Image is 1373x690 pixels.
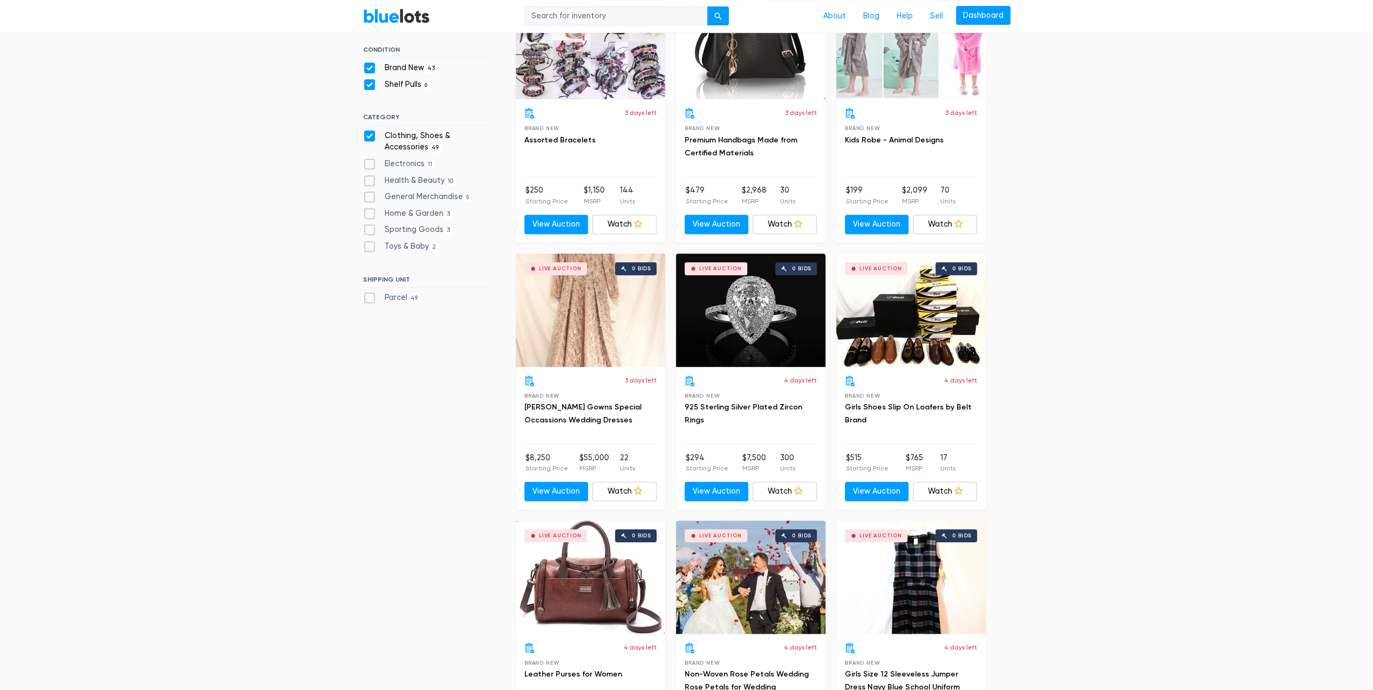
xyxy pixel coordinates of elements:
span: Brand New [524,125,559,131]
a: View Auction [524,482,589,501]
div: 0 bids [632,266,651,271]
a: Watch [753,215,817,234]
p: Units [940,196,955,206]
a: Live Auction 0 bids [676,521,825,634]
label: General Merchandise [363,191,473,203]
li: 22 [620,452,635,474]
li: 300 [780,452,795,474]
span: Brand New [845,125,880,131]
span: 6 [421,81,431,90]
div: 0 bids [952,533,972,538]
div: Live Auction [539,533,582,538]
p: Units [620,196,635,206]
p: Starting Price [686,463,728,473]
p: Units [780,463,795,473]
p: 3 days left [625,108,657,118]
p: Starting Price [846,463,889,473]
a: Sell [921,6,952,26]
a: Help [888,6,921,26]
p: Starting Price [846,196,889,206]
li: $8,250 [525,452,568,474]
span: 49 [407,294,421,303]
span: Brand New [845,393,880,399]
p: MSRP [742,463,766,473]
div: Live Auction [539,266,582,271]
span: Brand New [524,660,559,666]
label: Toys & Baby [363,241,440,252]
p: Starting Price [525,463,568,473]
a: Watch [913,215,977,234]
h6: CONDITION [363,46,492,58]
a: Girls Shoes Slip On Loafers by Belt Brand [845,402,972,425]
div: 0 bids [952,266,972,271]
a: View Auction [524,215,589,234]
span: 3 [443,227,454,235]
div: 0 bids [792,533,811,538]
p: MSRP [901,196,927,206]
span: Brand New [685,660,720,666]
label: Brand New [363,62,439,74]
div: Live Auction [699,533,742,538]
li: $765 [906,452,923,474]
p: 4 days left [944,643,977,652]
span: Brand New [845,660,880,666]
a: Dashboard [956,6,1010,25]
p: MSRP [906,463,923,473]
a: Blog [855,6,888,26]
p: Starting Price [686,196,728,206]
p: 4 days left [784,643,817,652]
li: $1,150 [583,185,604,206]
a: [PERSON_NAME] Gowns Special Occassions Wedding Dresses [524,402,641,425]
a: Premium Handbags Made from Certified Materials [685,135,797,158]
span: 5 [463,193,473,202]
a: Watch [913,482,977,501]
li: 144 [620,185,635,206]
label: Home & Garden [363,208,454,220]
a: Watch [592,482,657,501]
p: 3 days left [785,108,817,118]
label: Sporting Goods [363,224,454,236]
li: $250 [525,185,568,206]
a: Live Auction 0 bids [836,521,986,634]
li: $294 [686,452,728,474]
div: Live Auction [859,266,902,271]
label: Clothing, Shoes & Accessories [363,130,492,153]
label: Parcel [363,292,421,304]
p: Units [780,196,795,206]
li: $2,968 [742,185,767,206]
li: 17 [940,452,955,474]
div: Live Auction [859,533,902,538]
a: View Auction [685,482,749,501]
a: Kids Robe - Animal Designs [845,135,944,145]
a: BlueLots [363,8,430,24]
li: $55,000 [579,452,609,474]
a: View Auction [845,215,909,234]
li: $199 [846,185,889,206]
p: 3 days left [945,108,977,118]
label: Shelf Pulls [363,79,431,91]
a: Leather Purses for Women [524,669,622,679]
span: 43 [424,64,439,73]
a: Live Auction 0 bids [836,254,986,367]
p: MSRP [742,196,767,206]
span: 11 [425,160,436,169]
h6: SHIPPING UNIT [363,276,492,288]
p: MSRP [579,463,609,473]
a: 925 Sterling Silver Plated Zircon Rings [685,402,802,425]
a: Live Auction 0 bids [516,254,665,367]
a: Live Auction 0 bids [516,521,665,634]
li: 70 [940,185,955,206]
a: Live Auction 0 bids [676,254,825,367]
p: Starting Price [525,196,568,206]
p: 4 days left [944,375,977,385]
li: $479 [686,185,728,206]
h6: CATEGORY [363,113,492,125]
p: MSRP [583,196,604,206]
p: Units [940,463,955,473]
a: Assorted Bracelets [524,135,596,145]
a: Watch [592,215,657,234]
li: $515 [846,452,889,474]
a: View Auction [845,482,909,501]
label: Health & Beauty [363,175,457,187]
input: Search for inventory [524,6,708,26]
